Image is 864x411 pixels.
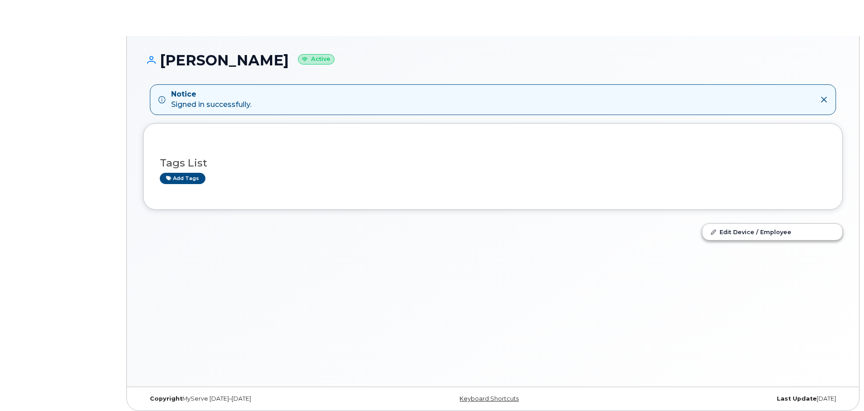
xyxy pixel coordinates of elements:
[702,224,842,240] a: Edit Device / Employee
[160,157,826,169] h3: Tags List
[777,395,817,402] strong: Last Update
[143,395,376,402] div: MyServe [DATE]–[DATE]
[150,395,182,402] strong: Copyright
[298,54,334,65] small: Active
[160,173,205,184] a: Add tags
[460,395,519,402] a: Keyboard Shortcuts
[171,89,251,100] strong: Notice
[171,89,251,110] div: Signed in successfully.
[609,395,843,402] div: [DATE]
[143,52,843,68] h1: [PERSON_NAME]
